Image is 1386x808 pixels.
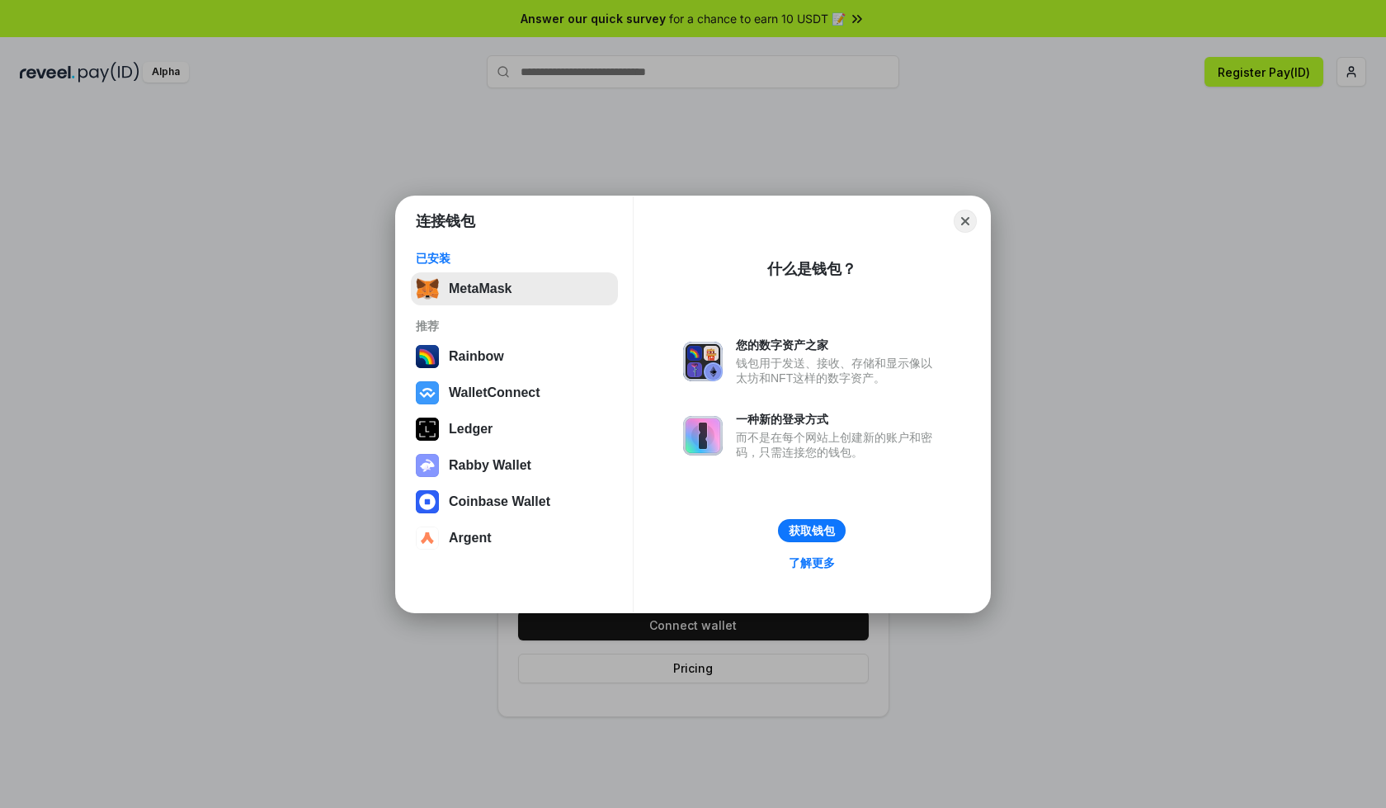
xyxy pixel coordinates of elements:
[416,490,439,513] img: svg+xml,%3Csvg%20width%3D%2228%22%20height%3D%2228%22%20viewBox%3D%220%200%2028%2028%22%20fill%3D...
[416,345,439,368] img: svg+xml,%3Csvg%20width%3D%22120%22%20height%3D%22120%22%20viewBox%3D%220%200%20120%20120%22%20fil...
[449,349,504,364] div: Rainbow
[416,211,475,231] h1: 连接钱包
[411,449,618,482] button: Rabby Wallet
[416,454,439,477] img: svg+xml,%3Csvg%20xmlns%3D%22http%3A%2F%2Fwww.w3.org%2F2000%2Fsvg%22%20fill%3D%22none%22%20viewBox...
[683,342,723,381] img: svg+xml,%3Csvg%20xmlns%3D%22http%3A%2F%2Fwww.w3.org%2F2000%2Fsvg%22%20fill%3D%22none%22%20viewBox...
[416,251,613,266] div: 已安装
[411,272,618,305] button: MetaMask
[449,458,531,473] div: Rabby Wallet
[683,416,723,456] img: svg+xml,%3Csvg%20xmlns%3D%22http%3A%2F%2Fwww.w3.org%2F2000%2Fsvg%22%20fill%3D%22none%22%20viewBox...
[411,522,618,555] button: Argent
[736,338,940,352] div: 您的数字资产之家
[778,519,846,542] button: 获取钱包
[416,418,439,441] img: svg+xml,%3Csvg%20xmlns%3D%22http%3A%2F%2Fwww.w3.org%2F2000%2Fsvg%22%20width%3D%2228%22%20height%3...
[416,319,613,333] div: 推荐
[416,277,439,300] img: svg+xml,%3Csvg%20fill%3D%22none%22%20height%3D%2233%22%20viewBox%3D%220%200%2035%2033%22%20width%...
[411,485,618,518] button: Coinbase Wallet
[779,552,845,574] a: 了解更多
[449,281,511,296] div: MetaMask
[789,523,835,538] div: 获取钱包
[449,531,492,546] div: Argent
[411,340,618,373] button: Rainbow
[449,385,540,400] div: WalletConnect
[449,422,493,437] div: Ledger
[411,376,618,409] button: WalletConnect
[416,527,439,550] img: svg+xml,%3Csvg%20width%3D%2228%22%20height%3D%2228%22%20viewBox%3D%220%200%2028%2028%22%20fill%3D...
[736,356,940,385] div: 钱包用于发送、接收、存储和显示像以太坊和NFT这样的数字资产。
[411,413,618,446] button: Ledger
[449,494,550,509] div: Coinbase Wallet
[954,210,977,233] button: Close
[736,412,940,427] div: 一种新的登录方式
[767,259,856,279] div: 什么是钱包？
[736,430,940,460] div: 而不是在每个网站上创建新的账户和密码，只需连接您的钱包。
[416,381,439,404] img: svg+xml,%3Csvg%20width%3D%2228%22%20height%3D%2228%22%20viewBox%3D%220%200%2028%2028%22%20fill%3D...
[789,555,835,570] div: 了解更多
